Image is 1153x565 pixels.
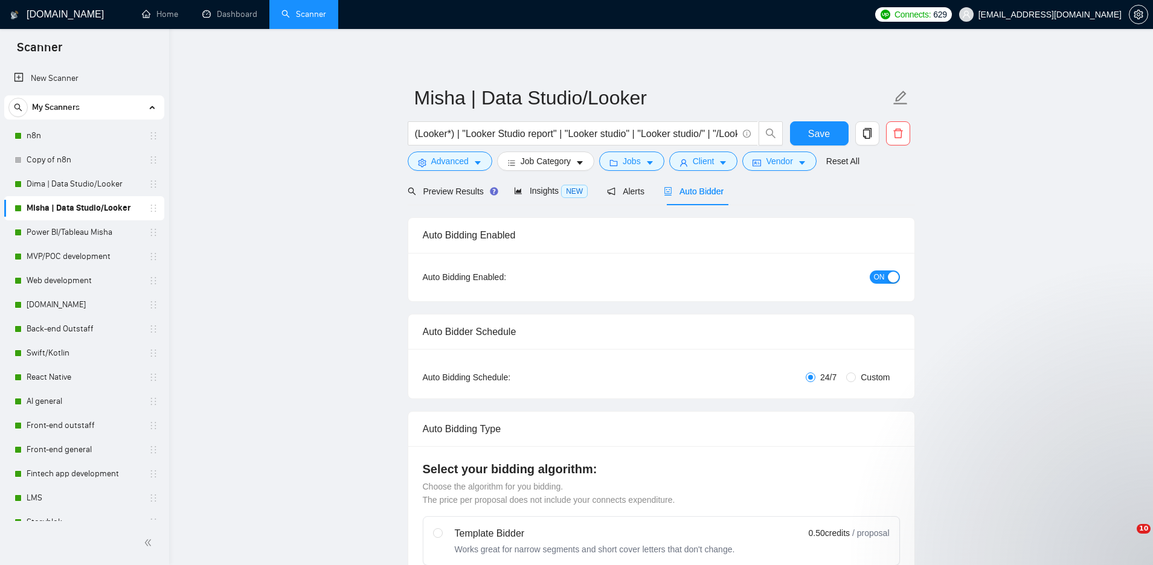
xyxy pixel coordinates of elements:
a: setting [1129,10,1148,19]
span: holder [149,493,158,503]
input: Scanner name... [414,83,890,113]
a: Fintech app development [27,462,141,486]
span: search [9,103,27,112]
span: caret-down [646,158,654,167]
span: Auto Bidder [664,187,724,196]
span: search [759,128,782,139]
span: Preview Results [408,187,495,196]
a: Back-end Outstaff [27,317,141,341]
span: idcard [753,158,761,167]
span: Save [808,126,830,141]
span: holder [149,131,158,141]
span: My Scanners [32,95,80,120]
a: Web development [27,269,141,293]
span: Vendor [766,155,792,168]
span: 24/7 [815,371,841,384]
a: Front-end general [27,438,141,462]
a: [DOMAIN_NAME] [27,293,141,317]
span: holder [149,348,158,358]
button: delete [886,121,910,145]
span: robot [664,187,672,196]
span: caret-down [576,158,584,167]
span: holder [149,445,158,455]
a: Misha | Data Studio/Looker [27,196,141,220]
a: LMS [27,486,141,510]
a: Reset All [826,155,859,168]
span: user [679,158,688,167]
span: setting [1129,10,1148,19]
span: / proposal [852,527,889,539]
a: AI general [27,389,141,413]
span: folder [609,158,618,167]
span: area-chart [514,187,522,195]
button: folderJobscaret-down [599,152,664,171]
span: holder [149,228,158,237]
span: Client [693,155,715,168]
span: user [962,10,971,19]
a: homeHome [142,9,178,19]
span: Job Category [521,155,571,168]
span: ON [874,270,885,284]
span: info-circle [743,130,751,138]
span: holder [149,324,158,334]
a: Dima | Data Studio/Looker [27,172,141,196]
span: Alerts [607,187,644,196]
img: upwork-logo.png [881,10,890,19]
a: Copy of n8n [27,148,141,172]
span: 10 [1137,524,1151,534]
span: Insights [514,186,588,196]
span: notification [607,187,615,196]
span: 0.50 credits [809,526,850,540]
button: search [8,98,28,117]
span: Connects: [894,8,931,21]
span: Choose the algorithm for you bidding. The price per proposal does not include your connects expen... [423,482,675,505]
div: Auto Bidder Schedule [423,314,900,349]
div: Template Bidder [455,526,735,541]
a: Storyblok [27,510,141,534]
span: Advanced [431,155,469,168]
div: Tooltip anchor [489,186,499,197]
li: New Scanner [4,66,164,91]
span: setting [418,158,426,167]
button: idcardVendorcaret-down [742,152,816,171]
a: Swift/Kotlin [27,341,141,365]
img: logo [10,5,19,25]
div: Works great for narrow segments and short cover letters that don't change. [455,543,735,555]
span: caret-down [474,158,482,167]
span: bars [507,158,516,167]
input: Search Freelance Jobs... [415,126,737,141]
button: search [759,121,783,145]
span: double-left [144,537,156,549]
button: Save [790,121,849,145]
div: Auto Bidding Type [423,412,900,446]
a: React Native [27,365,141,389]
a: New Scanner [14,66,155,91]
iframe: Intercom live chat [1112,524,1141,553]
span: holder [149,397,158,406]
div: Auto Bidding Enabled [423,218,900,252]
span: edit [893,90,908,106]
button: settingAdvancedcaret-down [408,152,492,171]
span: holder [149,276,158,286]
span: holder [149,372,158,382]
span: holder [149,179,158,189]
div: Auto Bidding Enabled: [423,270,582,284]
button: barsJob Categorycaret-down [497,152,594,171]
span: search [408,187,416,196]
span: Jobs [623,155,641,168]
a: Front-end outstaff [27,413,141,438]
span: Scanner [7,39,72,64]
h4: Select your bidding algorithm: [423,461,900,477]
span: caret-down [798,158,806,167]
a: MVP/POC development [27,244,141,269]
a: dashboardDashboard [202,9,257,19]
span: holder [149,203,158,213]
a: n8n [27,124,141,148]
span: holder [149,252,158,261]
span: holder [149,517,158,527]
div: Auto Bidding Schedule: [423,371,582,384]
span: 629 [933,8,946,21]
span: holder [149,155,158,165]
span: caret-down [719,158,727,167]
button: setting [1129,5,1148,24]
